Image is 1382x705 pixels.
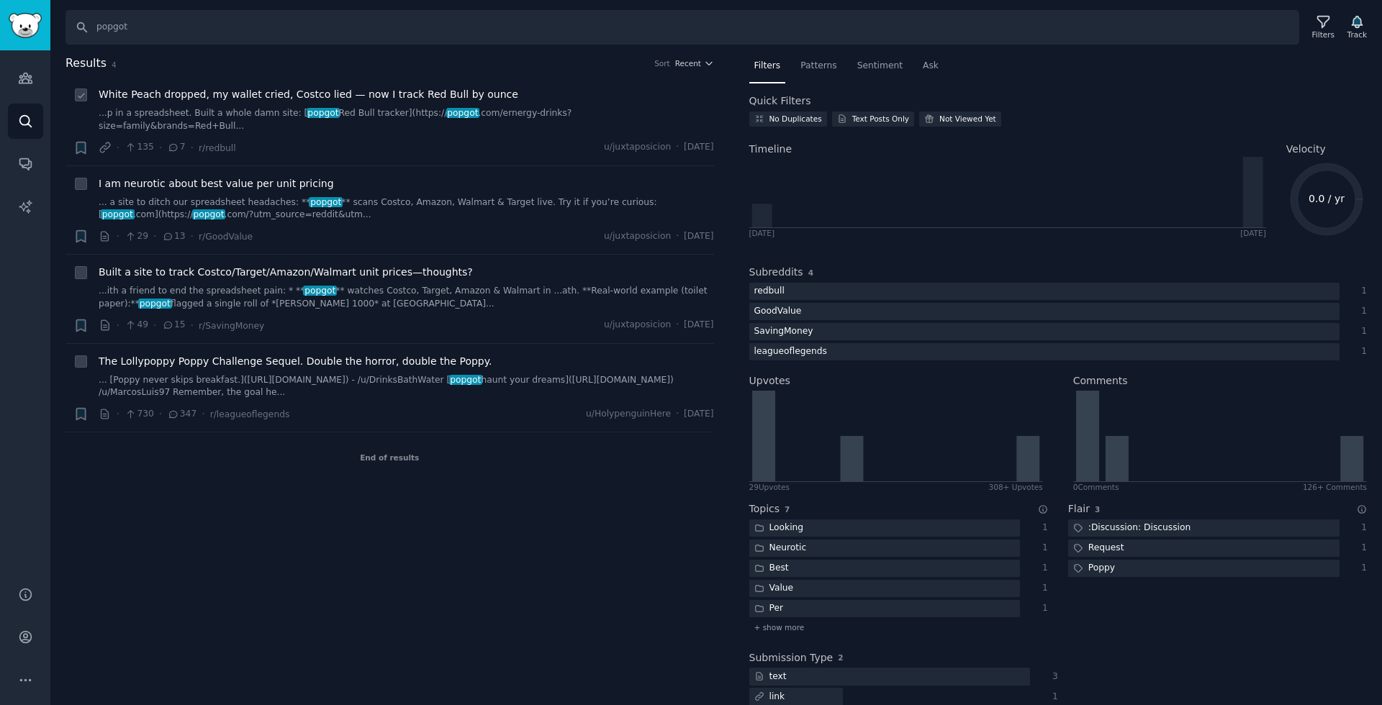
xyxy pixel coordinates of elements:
[989,482,1043,492] div: 308+ Upvotes
[162,230,186,243] span: 13
[749,519,809,537] div: Looking
[675,58,714,68] button: Recent
[749,501,780,517] h2: Topics
[1045,691,1058,704] div: 1
[117,406,119,422] span: ·
[1035,582,1048,595] div: 1
[99,265,473,280] a: Built a site to track Costco/Target/Amazon/Walmart unit prices—thoughts?
[749,600,789,618] div: Per
[210,409,290,419] span: r/leagueoflegends
[167,141,185,154] span: 7
[1068,519,1196,537] div: :Discussion: Discussion
[9,13,42,38] img: GummySearch logo
[99,196,714,222] a: ... a site to ditch our spreadsheet headaches: **popgot** scans Costco, Amazon, Walmart & Target ...
[604,230,671,243] span: u/juxtaposicion
[749,650,834,665] h2: Submission Type
[749,668,792,686] div: text
[1303,482,1367,492] div: 126+ Comments
[192,209,226,219] span: popgot
[99,176,334,191] a: I am neurotic about best value per unit pricing
[1035,602,1048,615] div: 1
[749,343,833,361] div: leagueoflegends
[309,197,343,207] span: popgot
[162,319,186,332] span: 15
[1355,305,1368,318] div: 1
[749,94,811,109] h2: Quick Filters
[112,60,117,69] span: 4
[99,285,714,310] a: ...ith a friend to end the spreadsheet pain: * **popgot** watches Costco, Target, Amazon & Walmar...
[101,209,135,219] span: popgot
[675,58,701,68] span: Recent
[676,408,679,421] span: ·
[684,408,713,421] span: [DATE]
[125,141,154,154] span: 135
[785,505,790,514] span: 7
[749,373,790,388] h2: Upvotes
[66,432,714,483] div: End of results
[117,318,119,333] span: ·
[1347,29,1367,40] div: Track
[749,580,799,598] div: Value
[191,140,194,155] span: ·
[159,140,162,155] span: ·
[1068,501,1090,517] h2: Flair
[199,321,264,331] span: r/SavingMoney
[307,108,340,118] span: popgot
[684,230,713,243] span: [DATE]
[676,319,679,332] span: ·
[159,406,162,422] span: ·
[199,143,236,153] span: r/redbull
[923,60,939,73] span: Ask
[749,540,812,558] div: Neurotic
[449,375,483,385] span: popgot
[117,140,119,155] span: ·
[66,10,1299,45] input: Search Keyword
[1035,542,1048,555] div: 1
[153,229,156,244] span: ·
[1355,285,1368,298] div: 1
[138,299,172,309] span: popgot
[1035,562,1048,575] div: 1
[1286,142,1326,157] span: Velocity
[1355,522,1368,535] div: 1
[1035,522,1048,535] div: 1
[754,622,805,632] span: + show more
[808,268,813,277] span: 4
[125,230,148,243] span: 29
[604,319,671,332] span: u/juxtaposicion
[1073,373,1128,388] h2: Comments
[99,374,714,399] a: ... [Poppy never skips breakfast.]([URL][DOMAIN_NAME]) - /u/DrinksBathWater [popgothaunt your dre...
[749,323,818,341] div: SavingMoney
[191,318,194,333] span: ·
[125,319,148,332] span: 49
[191,229,194,244] span: ·
[857,60,903,73] span: Sentiment
[604,141,671,154] span: u/juxtaposicion
[1355,325,1368,338] div: 1
[199,232,253,242] span: r/GoodValue
[754,60,781,73] span: Filters
[838,653,843,662] span: 2
[676,230,679,243] span: ·
[66,55,107,73] span: Results
[1355,345,1368,358] div: 1
[1312,29,1334,40] div: Filters
[684,141,713,154] span: [DATE]
[800,60,836,73] span: Patterns
[303,286,337,296] span: popgot
[99,354,492,369] a: The Lollypoppy Poppy Challenge Sequel. Double the horror, double the Poppy.
[99,87,518,102] a: White Peach dropped, my wallet cried, Costco lied — now I track Red Bull by ounce
[99,107,714,132] a: ...p in a spreadsheet. Built a whole damn site: [popgotRed Bull tracker](https://popgot.com/erner...
[1045,670,1058,683] div: 3
[749,303,807,321] div: GoodValue
[1068,540,1129,558] div: Request
[586,408,671,421] span: u/HolypenguinHere
[684,319,713,332] span: [DATE]
[749,283,790,301] div: redbull
[654,58,670,68] div: Sort
[1355,542,1368,555] div: 1
[446,108,480,118] span: popgot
